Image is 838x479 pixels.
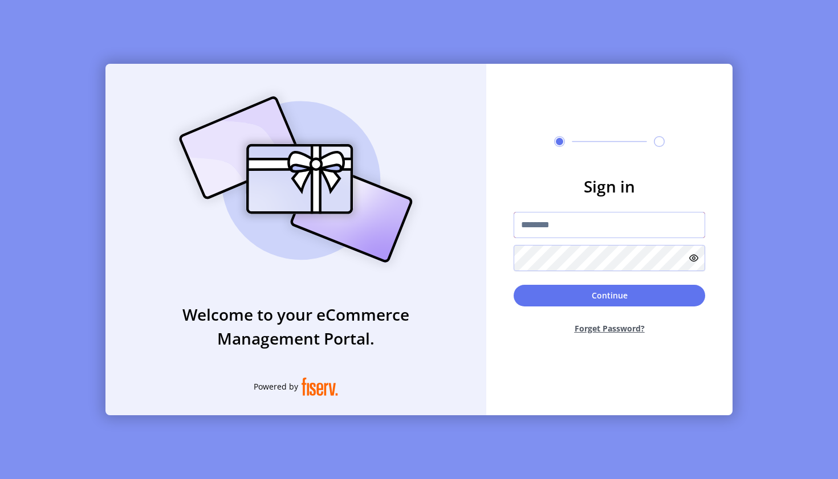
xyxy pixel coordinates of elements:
h3: Welcome to your eCommerce Management Portal. [105,302,486,350]
span: Powered by [254,380,298,392]
img: card_Illustration.svg [162,84,430,275]
button: Forget Password? [514,313,705,343]
h3: Sign in [514,174,705,198]
button: Continue [514,285,705,306]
